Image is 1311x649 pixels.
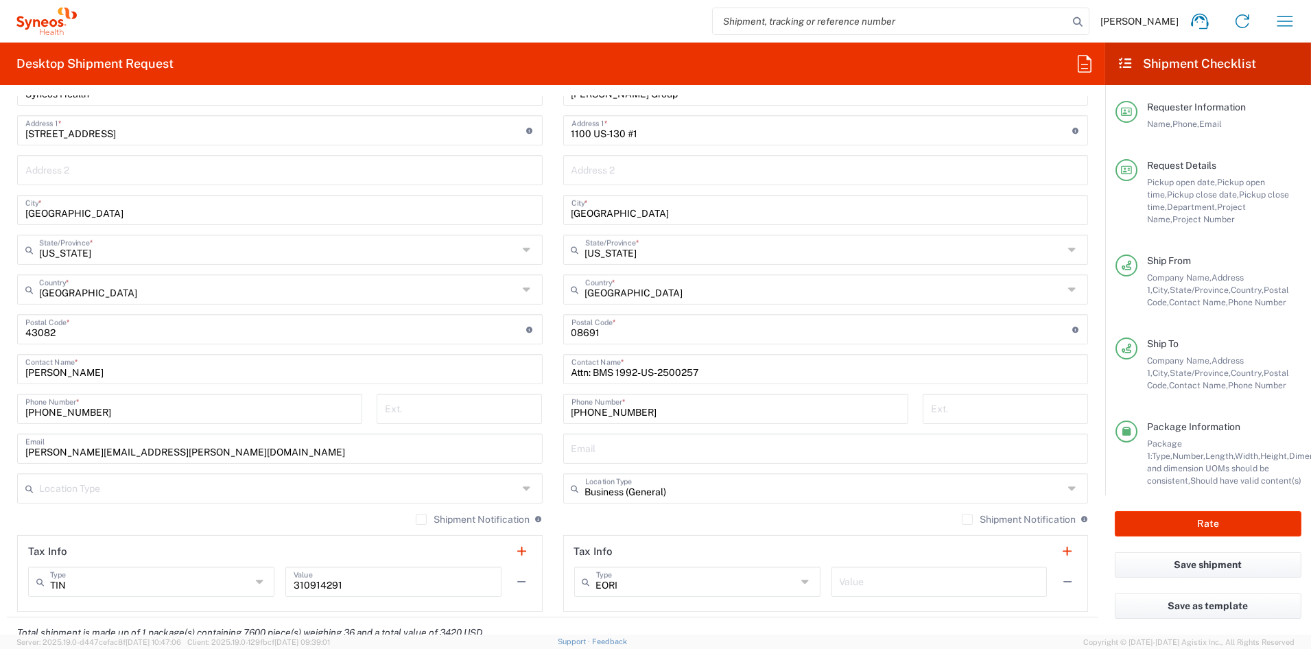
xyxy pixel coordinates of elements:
[1115,552,1301,578] button: Save shipment
[1147,338,1179,349] span: Ship To
[1172,451,1205,461] span: Number,
[16,638,181,646] span: Server: 2025.19.0-d447cefac8f
[1199,119,1222,129] span: Email
[1170,285,1231,295] span: State/Province,
[1231,368,1264,378] span: Country,
[1260,451,1289,461] span: Height,
[126,638,181,646] span: [DATE] 10:47:06
[1235,451,1260,461] span: Width,
[1147,177,1217,187] span: Pickup open date,
[1153,368,1170,378] span: City,
[1152,451,1172,461] span: Type,
[962,514,1076,525] label: Shipment Notification
[1172,119,1199,129] span: Phone,
[1100,15,1179,27] span: [PERSON_NAME]
[1167,202,1217,212] span: Department,
[1190,475,1301,486] span: Should have valid content(s)
[1147,255,1191,266] span: Ship From
[7,627,493,638] em: Total shipment is made up of 1 package(s) containing 7600 piece(s) weighing 36 and a total value ...
[1231,285,1264,295] span: Country,
[592,637,627,646] a: Feedback
[1147,355,1212,366] span: Company Name,
[558,637,592,646] a: Support
[1169,380,1228,390] span: Contact Name,
[1115,511,1301,536] button: Rate
[1172,214,1235,224] span: Project Number
[1147,438,1182,461] span: Package 1:
[1118,56,1256,72] h2: Shipment Checklist
[1147,272,1212,283] span: Company Name,
[1228,297,1286,307] span: Phone Number
[1083,636,1295,648] span: Copyright © [DATE]-[DATE] Agistix Inc., All Rights Reserved
[1170,368,1231,378] span: State/Province,
[1147,119,1172,129] span: Name,
[1205,451,1235,461] span: Length,
[574,545,613,558] h2: Tax Info
[1167,189,1239,200] span: Pickup close date,
[416,514,530,525] label: Shipment Notification
[1147,160,1216,171] span: Request Details
[1147,102,1246,113] span: Requester Information
[28,545,67,558] h2: Tax Info
[713,8,1068,34] input: Shipment, tracking or reference number
[16,56,174,72] h2: Desktop Shipment Request
[274,638,330,646] span: [DATE] 09:39:01
[1115,593,1301,619] button: Save as template
[1169,297,1228,307] span: Contact Name,
[1153,285,1170,295] span: City,
[1228,380,1286,390] span: Phone Number
[1147,421,1240,432] span: Package Information
[187,638,330,646] span: Client: 2025.19.0-129fbcf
